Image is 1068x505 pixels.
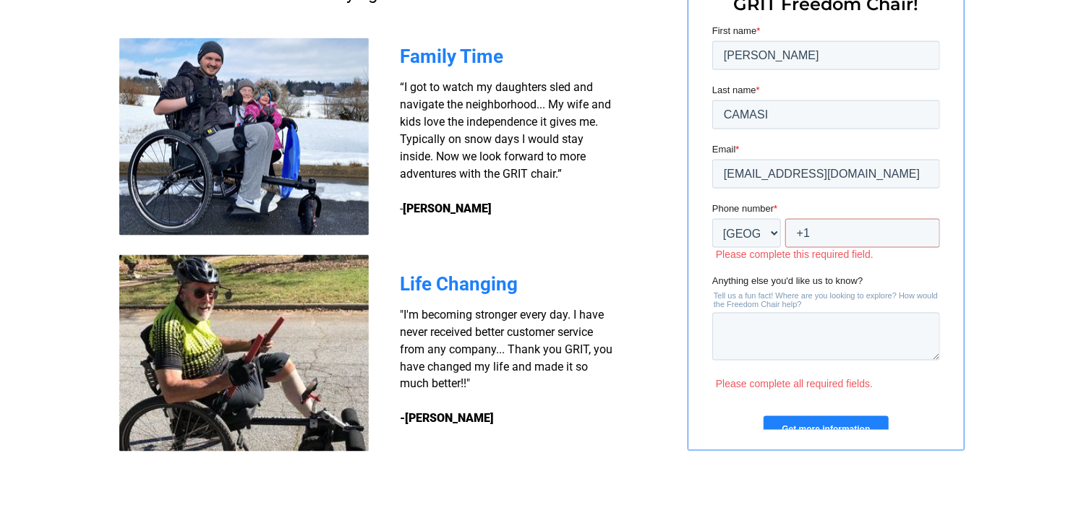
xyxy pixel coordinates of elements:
iframe: Form 0 [712,24,940,456]
strong: -[PERSON_NAME] [401,412,495,426]
span: “I got to watch my daughters sled and navigate the neighborhood... My wife and kids love the inde... [401,80,612,215]
span: Family Time [401,46,504,67]
span: Life Changing [401,273,518,295]
span: "I'm becoming stronger every day. I have never received better customer service from any company.... [401,308,613,391]
strong: [PERSON_NAME] [403,202,492,215]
